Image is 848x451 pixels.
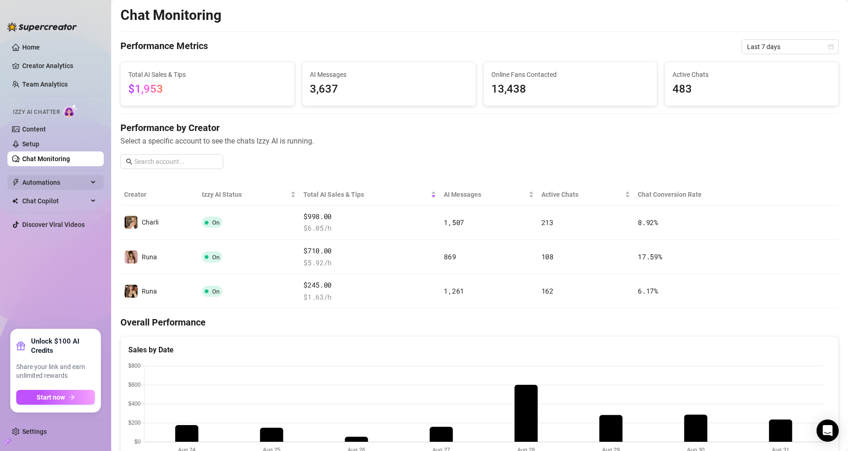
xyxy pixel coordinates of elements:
th: AI Messages [440,184,537,206]
th: Chat Conversion Rate [634,184,767,206]
span: 1,507 [444,218,464,227]
span: 13,438 [491,81,650,98]
a: Discover Viral Videos [22,221,85,228]
span: Izzy AI Chatter [13,108,60,117]
th: Total AI Sales & Tips [300,184,440,206]
span: AI Messages [310,69,468,80]
span: 162 [541,286,553,295]
span: Active Chats [541,189,623,200]
span: Last 7 days [747,40,833,54]
a: Setup [22,140,39,148]
div: Open Intercom Messenger [817,420,839,442]
div: Sales by Date [128,344,831,356]
span: $1,953 [128,82,163,95]
span: 1,261 [444,286,464,295]
img: Runa [125,251,138,263]
input: Search account... [134,157,218,167]
span: Runa [142,253,157,261]
span: $ 1.63 /h [303,292,436,303]
a: Settings [22,428,47,435]
th: Creator [120,184,198,206]
span: On [212,288,220,295]
span: AI Messages [444,189,526,200]
span: Online Fans Contacted [491,69,650,80]
span: Start now [37,394,65,401]
img: Charli [125,216,138,229]
span: Chat Copilot [22,194,88,208]
span: gift [16,341,25,351]
span: On [212,219,220,226]
h4: Performance by Creator [120,121,839,134]
span: Automations [22,175,88,190]
a: Home [22,44,40,51]
span: thunderbolt [12,179,19,186]
th: Izzy AI Status [198,184,300,206]
a: Creator Analytics [22,58,96,73]
span: 17.59 % [638,252,662,261]
h2: Chat Monitoring [120,6,221,24]
span: Select a specific account to see the chats Izzy AI is running. [120,135,839,147]
span: 108 [541,252,553,261]
span: build [5,438,11,445]
span: 8.92 % [638,218,658,227]
h4: Overall Performance [120,316,839,329]
span: $245.00 [303,280,436,291]
img: Chat Copilot [12,198,18,204]
span: Total AI Sales & Tips [303,189,429,200]
span: $ 6.05 /h [303,223,436,234]
span: Charli [142,219,158,226]
a: Content [22,125,46,133]
a: Team Analytics [22,81,68,88]
button: Start nowarrow-right [16,390,95,405]
span: $998.00 [303,211,436,222]
span: calendar [828,44,834,50]
span: Izzy AI Status [202,189,289,200]
span: $710.00 [303,245,436,257]
img: Runa [125,285,138,298]
img: logo-BBDzfeDw.svg [7,22,77,31]
img: AI Chatter [63,104,78,118]
h4: Performance Metrics [120,39,208,54]
span: 869 [444,252,456,261]
span: 6.17 % [638,286,658,295]
span: $ 5.92 /h [303,257,436,269]
span: Active Chats [672,69,831,80]
span: Share your link and earn unlimited rewards [16,363,95,381]
a: Chat Monitoring [22,155,70,163]
span: Total AI Sales & Tips [128,69,287,80]
span: 483 [672,81,831,98]
th: Active Chats [538,184,634,206]
span: arrow-right [69,394,75,401]
span: search [126,158,132,165]
span: Runa [142,288,157,295]
span: On [212,254,220,261]
strong: Unlock $100 AI Credits [31,337,95,355]
span: 213 [541,218,553,227]
span: 3,637 [310,81,468,98]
